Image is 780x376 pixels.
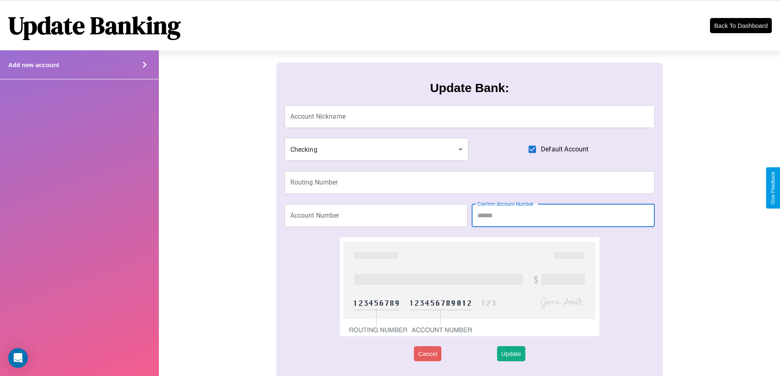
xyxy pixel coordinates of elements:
[340,237,599,336] img: check
[8,61,59,68] h4: Add new account
[497,346,525,361] button: Update
[414,346,441,361] button: Cancel
[8,348,28,368] div: Open Intercom Messenger
[8,9,181,42] h1: Update Banking
[770,171,776,205] div: Give Feedback
[285,138,469,161] div: Checking
[541,144,588,154] span: Default Account
[710,18,772,33] button: Back To Dashboard
[477,200,534,207] label: Confirm Account Number
[430,81,509,95] h3: Update Bank:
